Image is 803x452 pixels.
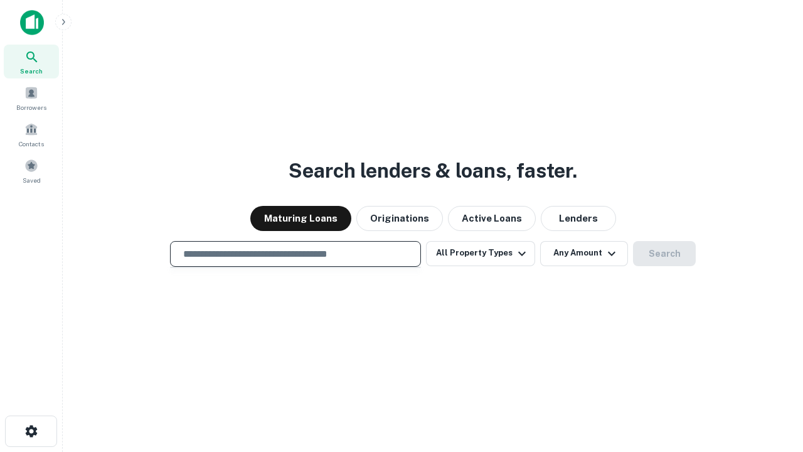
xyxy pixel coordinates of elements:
[23,175,41,185] span: Saved
[4,117,59,151] a: Contacts
[289,156,577,186] h3: Search lenders & loans, faster.
[426,241,535,266] button: All Property Types
[740,311,803,372] iframe: Chat Widget
[16,102,46,112] span: Borrowers
[4,45,59,78] a: Search
[20,66,43,76] span: Search
[448,206,536,231] button: Active Loans
[20,10,44,35] img: capitalize-icon.png
[19,139,44,149] span: Contacts
[541,206,616,231] button: Lenders
[250,206,351,231] button: Maturing Loans
[540,241,628,266] button: Any Amount
[356,206,443,231] button: Originations
[4,81,59,115] a: Borrowers
[4,154,59,188] a: Saved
